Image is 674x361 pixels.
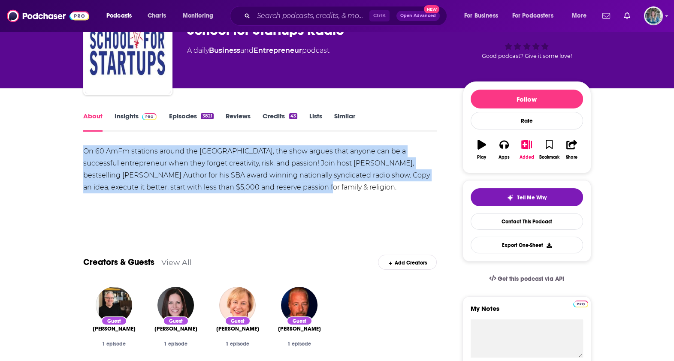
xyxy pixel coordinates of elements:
button: Show profile menu [644,6,663,25]
span: [PERSON_NAME] [154,325,197,332]
span: Podcasts [106,10,132,22]
img: Podchaser Pro [142,113,157,120]
a: InsightsPodchaser Pro [115,112,157,132]
span: Ctrl K [369,10,390,21]
img: Tanya Hall [157,287,194,323]
a: Pro website [573,299,588,307]
span: More [572,10,586,22]
span: Logged in as EllaDavidson [644,6,663,25]
button: Bookmark [538,134,560,165]
a: About [83,112,103,132]
label: My Notes [471,304,583,319]
div: Play [477,155,486,160]
span: For Podcasters [512,10,553,22]
span: [PERSON_NAME] [93,325,136,332]
div: Added [520,155,534,160]
a: Reviews [226,112,251,132]
div: A daily podcast [187,45,329,56]
div: Guest [101,316,127,325]
a: View All [161,258,192,267]
div: 1 episode [152,341,200,347]
button: open menu [458,9,509,23]
a: Business [209,46,240,54]
span: Good podcast? Give it some love! [482,53,572,59]
img: tell me why sparkle [507,194,514,201]
div: Guest [225,316,251,325]
a: Show notifications dropdown [599,9,614,23]
button: open menu [566,9,597,23]
a: Entrepreneur [254,46,302,54]
img: User Profile [644,6,663,25]
span: New [424,5,439,13]
input: Search podcasts, credits, & more... [254,9,369,23]
button: open menu [177,9,224,23]
a: Episodes3821 [169,112,213,132]
button: Follow [471,90,583,108]
a: Tim Ringo [93,325,136,332]
button: tell me why sparkleTell Me Why [471,188,583,206]
span: Get this podcast via API [498,275,564,283]
a: Get this podcast via API [482,268,571,289]
span: Monitoring [183,10,213,22]
a: Creators & Guests [83,257,154,268]
div: 43 [289,113,297,119]
span: [PERSON_NAME] [278,325,321,332]
a: Chris Malta [278,325,321,332]
a: Lists [309,112,322,132]
span: Open Advanced [400,14,436,18]
span: Tell Me Why [517,194,547,201]
div: Rate [471,112,583,129]
a: Credits43 [263,112,297,132]
div: On 60 AmFm stations around the [GEOGRAPHIC_DATA], the show argues that anyone can be a successful... [83,145,437,193]
div: 3821 [201,113,213,119]
div: Good podcast? Give it some love! [462,14,591,67]
button: Share [560,134,583,165]
img: School for Startups Radio [85,8,171,93]
img: Chris Malta [281,287,317,323]
a: Similar [334,112,355,132]
button: open menu [100,9,143,23]
a: Charts [142,9,171,23]
img: Podchaser Pro [573,301,588,307]
button: Added [515,134,538,165]
a: Tanya Hall [154,325,197,332]
div: Share [566,155,577,160]
img: Tim Ringo [96,287,132,323]
a: Contact This Podcast [471,213,583,230]
div: Guest [287,316,312,325]
div: Guest [163,316,189,325]
img: Lynn Robinson [219,287,256,323]
a: Show notifications dropdown [620,9,634,23]
div: Bookmark [539,155,559,160]
span: Charts [148,10,166,22]
div: 1 episode [275,341,323,347]
button: Play [471,134,493,165]
div: 1 episode [90,341,138,347]
span: For Business [464,10,498,22]
div: Search podcasts, credits, & more... [238,6,455,26]
button: open menu [507,9,566,23]
a: Lynn Robinson [216,325,259,332]
img: Podchaser - Follow, Share and Rate Podcasts [7,8,89,24]
span: and [240,46,254,54]
span: [PERSON_NAME] [216,325,259,332]
div: Apps [499,155,510,160]
div: Add Creators [378,255,437,270]
button: Open AdvancedNew [396,11,440,21]
button: Export One-Sheet [471,237,583,253]
div: 1 episode [214,341,262,347]
button: Apps [493,134,515,165]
